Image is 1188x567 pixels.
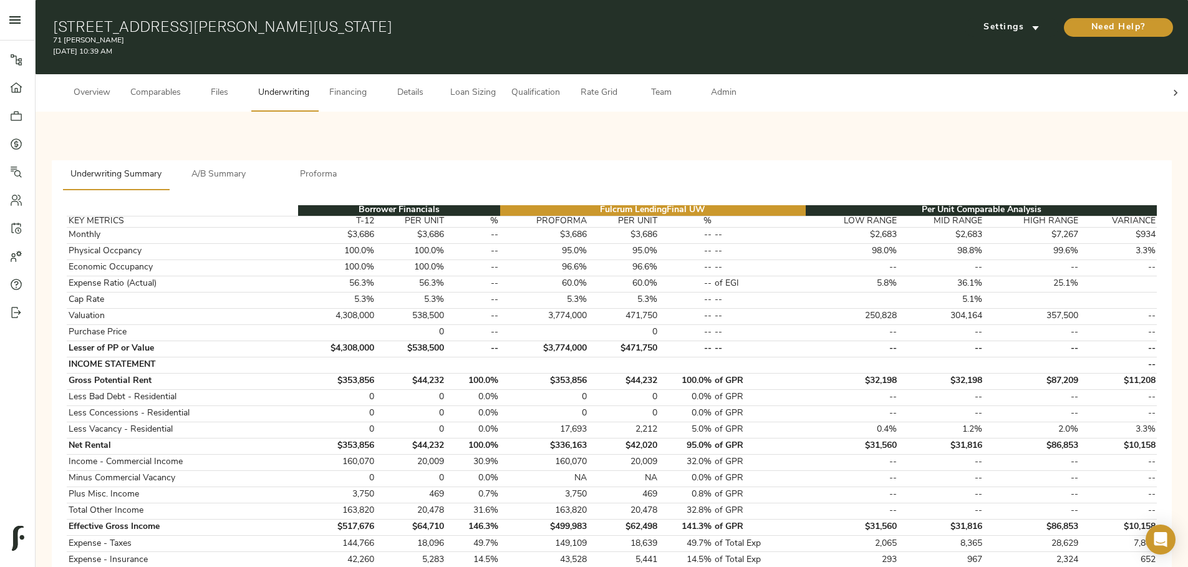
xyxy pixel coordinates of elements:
[713,422,806,438] td: of GPR
[713,373,806,389] td: of GPR
[575,85,622,101] span: Rate Grid
[713,243,806,259] td: --
[965,18,1058,37] button: Settings
[375,454,445,470] td: 20,009
[67,536,298,552] td: Expense - Taxes
[806,519,899,535] td: $31,560
[445,341,500,357] td: --
[511,85,560,101] span: Qualification
[375,422,445,438] td: 0
[659,389,713,405] td: 0.0%
[589,341,659,357] td: $471,750
[298,292,375,308] td: 5.3%
[589,422,659,438] td: 2,212
[806,470,899,487] td: --
[899,276,984,292] td: 36.1%
[1079,341,1157,357] td: --
[1079,470,1157,487] td: --
[445,243,500,259] td: --
[196,85,243,101] span: Files
[713,341,806,357] td: --
[68,85,115,101] span: Overview
[67,259,298,276] td: Economic Occupancy
[984,438,1080,454] td: $86,853
[298,308,375,324] td: 4,308,000
[984,536,1080,552] td: 28,629
[659,438,713,454] td: 95.0%
[500,205,806,216] th: Fulcrum Lending Final UW
[1079,389,1157,405] td: --
[298,487,375,503] td: 3,750
[276,167,361,183] span: Proforma
[67,227,298,243] td: Monthly
[659,341,713,357] td: --
[67,292,298,308] td: Cap Rate
[1064,18,1173,37] button: Need Help?
[445,373,500,389] td: 100.0%
[53,17,798,35] h1: [STREET_ADDRESS][PERSON_NAME][US_STATE]
[298,243,375,259] td: 100.0%
[449,85,496,101] span: Loan Sizing
[899,389,984,405] td: --
[375,487,445,503] td: 469
[659,308,713,324] td: --
[500,438,589,454] td: $336,163
[500,276,589,292] td: 60.0%
[659,536,713,552] td: 49.7%
[806,454,899,470] td: --
[375,243,445,259] td: 100.0%
[589,259,659,276] td: 96.6%
[806,373,899,389] td: $32,198
[445,405,500,422] td: 0.0%
[589,470,659,487] td: NA
[500,389,589,405] td: 0
[713,389,806,405] td: of GPR
[700,85,747,101] span: Admin
[500,259,589,276] td: 96.6%
[298,276,375,292] td: 56.3%
[1079,357,1157,373] td: --
[589,503,659,519] td: 20,478
[500,422,589,438] td: 17,693
[445,536,500,552] td: 49.7%
[298,454,375,470] td: 160,070
[713,503,806,519] td: of GPR
[445,389,500,405] td: 0.0%
[375,276,445,292] td: 56.3%
[659,243,713,259] td: --
[659,519,713,535] td: 141.3%
[387,85,434,101] span: Details
[713,454,806,470] td: of GPR
[806,405,899,422] td: --
[298,438,375,454] td: $353,856
[298,373,375,389] td: $353,856
[500,470,589,487] td: NA
[806,438,899,454] td: $31,560
[589,292,659,308] td: 5.3%
[1079,373,1157,389] td: $11,208
[984,216,1080,227] th: HIGH RANGE
[445,292,500,308] td: --
[806,422,899,438] td: 0.4%
[375,519,445,535] td: $64,710
[298,470,375,487] td: 0
[445,487,500,503] td: 0.7%
[445,422,500,438] td: 0.0%
[1079,438,1157,454] td: $10,158
[806,205,1157,216] th: Per Unit Comparable Analysis
[1079,324,1157,341] td: --
[70,167,162,183] span: Underwriting Summary
[67,373,298,389] td: Gross Potential Rent
[806,227,899,243] td: $2,683
[1079,405,1157,422] td: --
[806,341,899,357] td: --
[67,454,298,470] td: Income - Commercial Income
[899,487,984,503] td: --
[375,216,445,227] th: PER UNIT
[375,503,445,519] td: 20,478
[659,227,713,243] td: --
[713,259,806,276] td: --
[500,536,589,552] td: 149,109
[659,405,713,422] td: 0.0%
[500,373,589,389] td: $353,856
